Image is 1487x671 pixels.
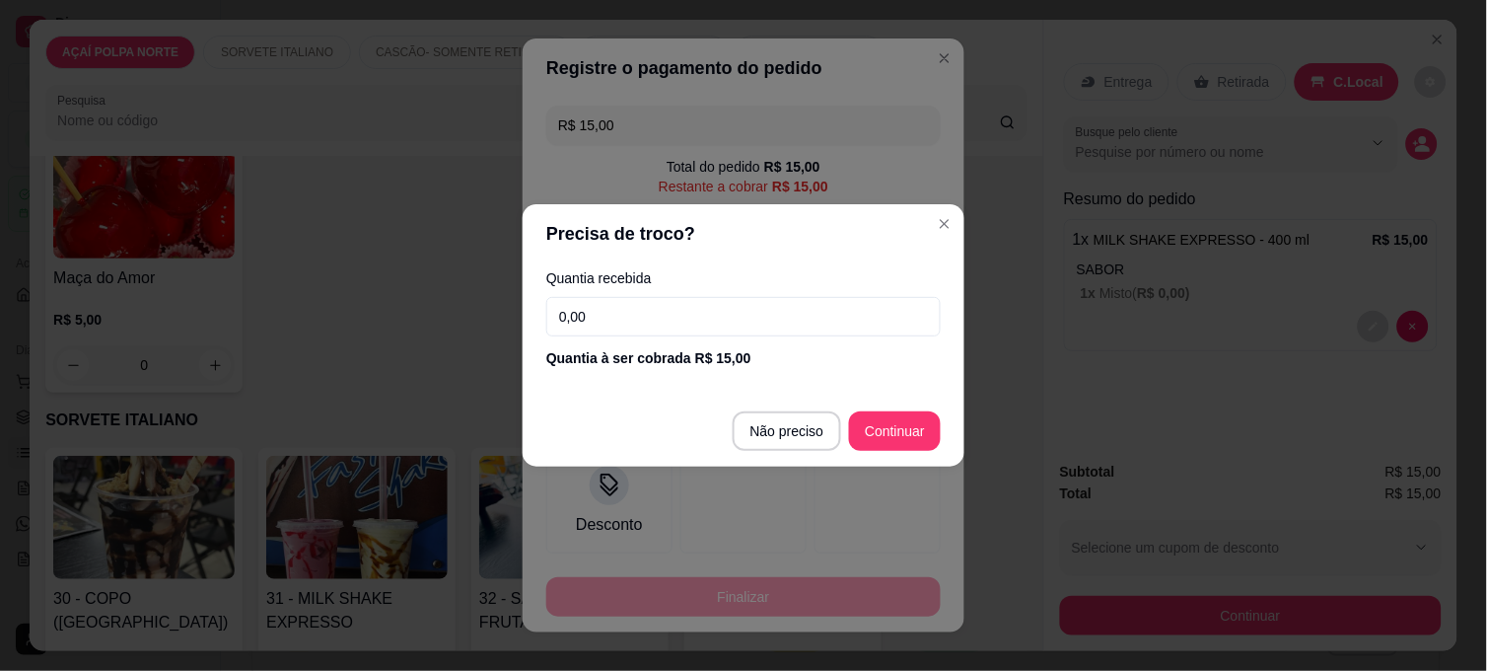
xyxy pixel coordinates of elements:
[546,271,941,285] label: Quantia recebida
[523,204,964,263] header: Precisa de troco?
[546,348,941,368] div: Quantia à ser cobrada R$ 15,00
[849,411,941,451] button: Continuar
[733,411,842,451] button: Não preciso
[929,208,960,240] button: Close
